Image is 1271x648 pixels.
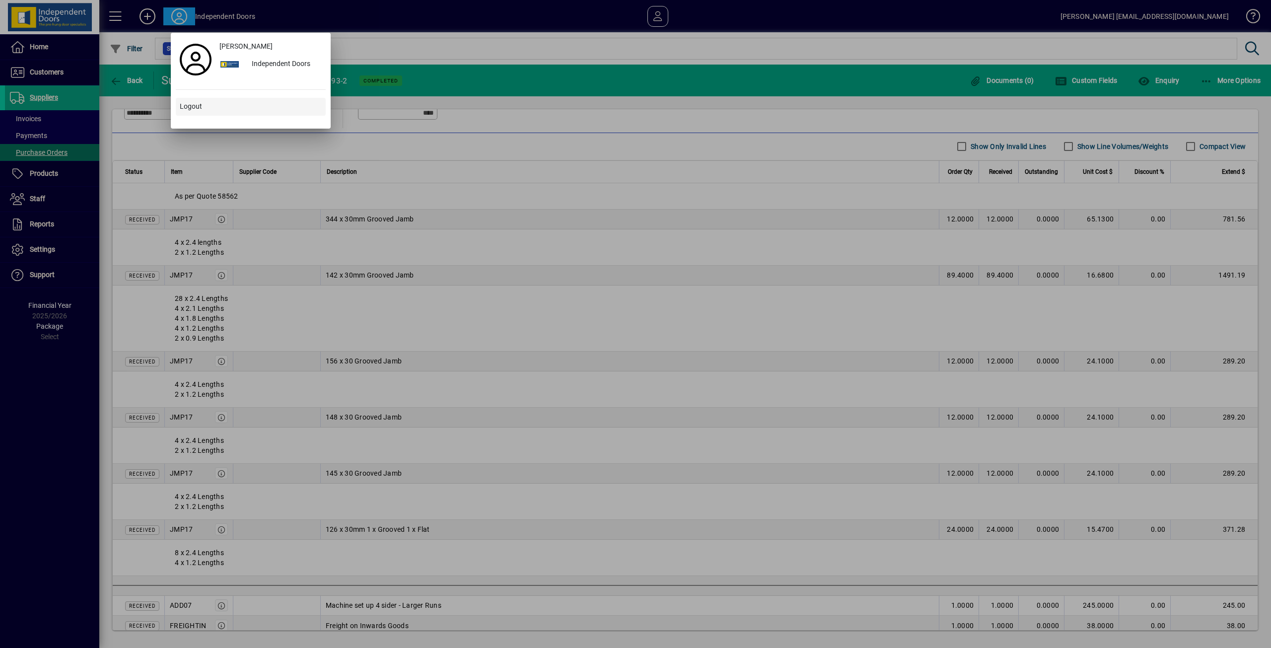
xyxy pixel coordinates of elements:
[215,56,326,73] button: Independent Doors
[219,41,273,52] span: [PERSON_NAME]
[180,101,202,112] span: Logout
[176,98,326,116] button: Logout
[176,51,215,69] a: Profile
[215,38,326,56] a: [PERSON_NAME]
[244,56,326,73] div: Independent Doors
